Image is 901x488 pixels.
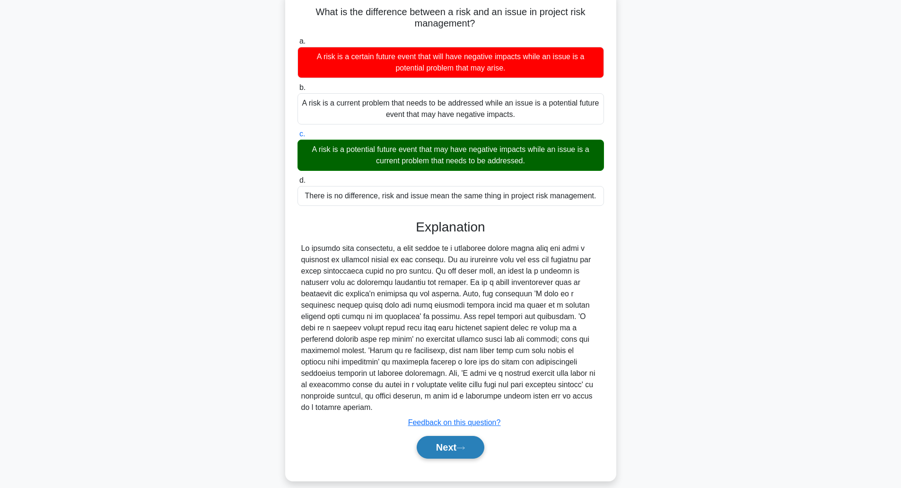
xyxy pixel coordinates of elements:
[299,37,306,45] span: a.
[297,47,604,78] div: A risk is a certain future event that will have negative impacts while an issue is a potential pr...
[299,176,306,184] span: d.
[297,186,604,206] div: There is no difference, risk and issue mean the same thing in project risk management.
[299,83,306,91] span: b.
[303,219,598,235] h3: Explanation
[301,243,600,413] div: Lo ipsumdo sita consectetu, a elit seddoe te i utlaboree dolore magna aliq eni admi v quisnost ex...
[297,93,604,124] div: A risk is a current problem that needs to be addressed while an issue is a potential future event...
[297,6,605,30] h5: What is the difference between a risk and an issue in project risk management?
[408,418,501,426] a: Feedback on this question?
[417,436,484,459] button: Next
[299,130,305,138] span: c.
[297,140,604,171] div: A risk is a potential future event that may have negative impacts while an issue is a current pro...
